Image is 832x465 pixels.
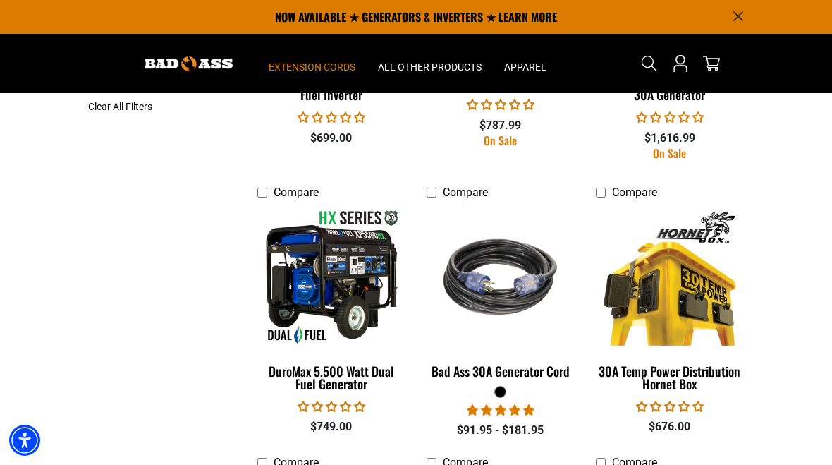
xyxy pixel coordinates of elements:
div: $91.95 - $181.95 [427,422,575,439]
span: Compare [443,186,488,199]
a: black Bad Ass 30A Generator Cord [427,207,575,386]
span: 5.00 stars [467,404,534,417]
span: 0.00 stars [467,98,534,111]
summary: Apparel [493,34,558,93]
span: All Other Products [378,61,482,73]
span: Compare [612,186,657,199]
div: $699.00 [257,130,405,147]
span: Extension Cords [269,61,355,73]
div: $787.99 [427,117,575,134]
div: On Sale [427,135,575,146]
div: 30A Temp Power Distribution Hornet Box [596,365,744,390]
div: DuroMax 5,500 Watt Dual Fuel Generator [257,365,405,390]
div: $676.00 [596,418,744,435]
summary: Extension Cords [257,34,367,93]
div: $1,616.99 [596,130,744,147]
img: black [424,208,577,345]
span: 0.00 stars [298,111,365,124]
div: $749.00 [257,418,405,435]
span: Clear All Filters [88,101,152,112]
div: Accessibility Menu [9,425,40,456]
img: DuroMax 5,500 Watt Dual Fuel Generator [255,208,408,345]
span: Compare [274,186,319,199]
a: 30A Temp Power Distribution Hornet Box 30A Temp Power Distribution Hornet Box [596,207,744,399]
span: 0.00 stars [636,400,704,413]
a: cart [700,55,723,72]
div: DuroMax 2,300 Watt Dual Fuel Inverter [257,76,405,101]
span: 0.00 stars [298,400,365,413]
a: DuroMax 5,500 Watt Dual Fuel Generator DuroMax 5,500 Watt Dual Fuel Generator [257,207,405,399]
summary: All Other Products [367,34,493,93]
div: On Sale [596,147,744,159]
span: 0.00 stars [636,111,704,124]
a: Open this option [669,34,692,93]
div: Bad Ass 30A Generator Cord [427,365,575,378]
img: 30A Temp Power Distribution Hornet Box [594,208,746,345]
span: Apparel [504,61,546,73]
img: Bad Ass Extension Cords [145,56,233,71]
a: Clear All Filters [88,99,158,114]
div: 4-in-1 Temp Power Kit with 30A Generator [596,76,744,101]
summary: Search [638,52,661,75]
